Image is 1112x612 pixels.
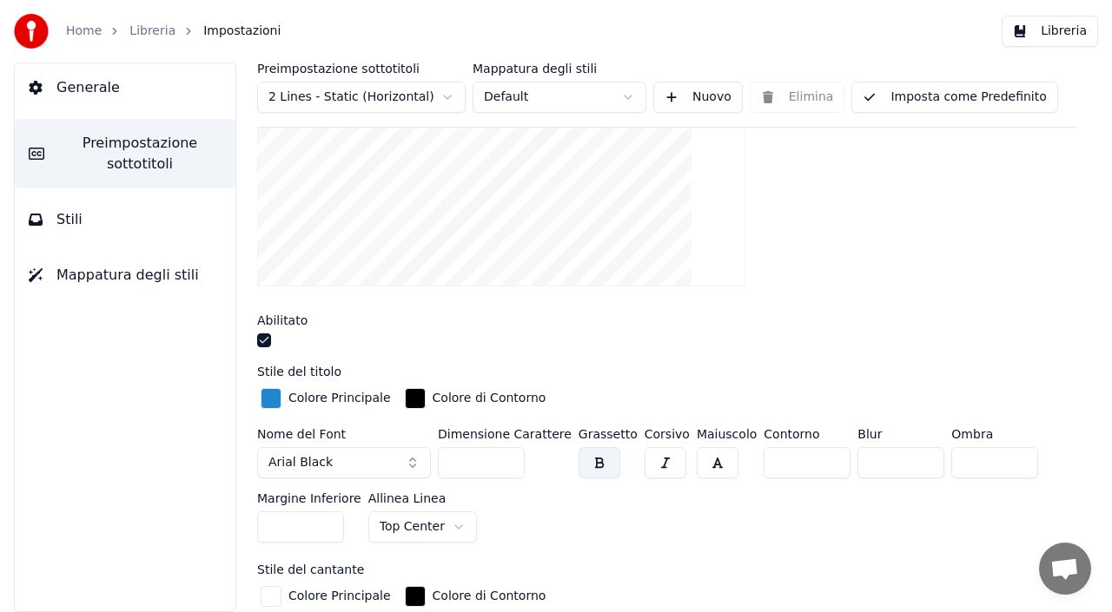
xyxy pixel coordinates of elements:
[203,23,281,40] span: Impostazioni
[58,133,222,174] span: Preimpostazione sottotitoli
[257,428,431,440] label: Nome del Font
[15,251,235,299] button: Mappatura degli stili
[401,582,550,610] button: Colore di Contorno
[288,390,391,407] div: Colore Principale
[56,265,199,286] span: Mappatura degli stili
[438,428,572,440] label: Dimensione Carattere
[579,428,638,440] label: Grassetto
[653,82,743,113] button: Nuovo
[15,63,235,112] button: Generale
[288,588,391,605] div: Colore Principale
[15,119,235,188] button: Preimpostazione sottotitoli
[764,428,851,440] label: Contorno
[951,428,1038,440] label: Ombra
[257,563,364,576] label: Stile del cantante
[56,209,83,230] span: Stili
[129,23,175,40] a: Libreria
[368,492,477,504] label: Allinea Linea
[257,385,394,412] button: Colore Principale
[56,77,120,98] span: Generale
[66,23,281,40] nav: breadcrumb
[268,454,333,471] span: Arial Black
[257,314,308,326] label: Abilitato
[433,390,546,407] div: Colore di Contorno
[697,428,757,440] label: Maiuscolo
[857,428,944,440] label: Blur
[66,23,102,40] a: Home
[1002,16,1098,47] button: Libreria
[257,365,341,378] label: Stile del titolo
[401,385,550,412] button: Colore di Contorno
[1039,543,1091,595] a: Aprire la chat
[851,82,1057,113] button: Imposta come Predefinito
[15,195,235,244] button: Stili
[473,63,646,75] label: Mappatura degli stili
[14,14,49,49] img: youka
[645,428,690,440] label: Corsivo
[257,492,361,504] label: Margine Inferiore
[433,588,546,605] div: Colore di Contorno
[257,582,394,610] button: Colore Principale
[257,63,466,75] label: Preimpostazione sottotitoli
